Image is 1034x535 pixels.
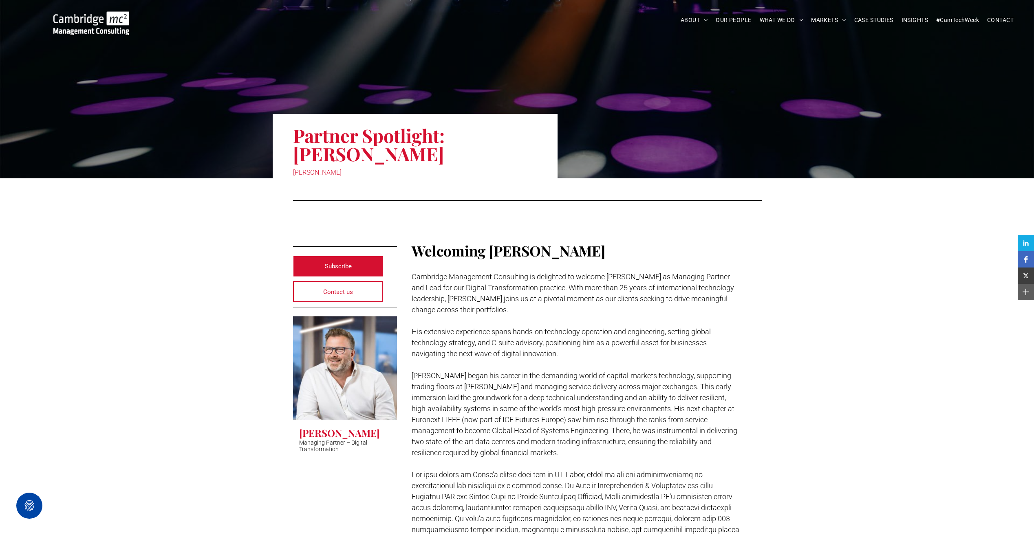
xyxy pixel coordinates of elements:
img: Cambridge MC Logo, digital transformation [53,11,129,35]
a: MARKETS [807,14,850,26]
span: [PERSON_NAME] began his career in the demanding world of capital-markets technology, supporting t... [412,371,737,457]
h3: [PERSON_NAME] [299,426,380,439]
a: CASE STUDIES [850,14,897,26]
div: [PERSON_NAME] [293,167,538,178]
a: WHAT WE DO [756,14,807,26]
span: His extensive experience spans hands-on technology operation and engineering, setting global tech... [412,327,711,358]
span: Welcoming [PERSON_NAME] [412,241,605,260]
a: Simon Crimp [293,316,397,420]
span: Subscribe [325,256,352,276]
a: Subscribe [293,256,384,277]
a: OUR PEOPLE [712,14,755,26]
a: Contact us [293,281,384,302]
span: Contact us [323,282,353,302]
a: #CamTechWeek [932,14,983,26]
a: Your Business Transformed | Cambridge Management Consulting [53,13,129,21]
p: Managing Partner – Digital Transformation [299,439,391,452]
a: INSIGHTS [897,14,932,26]
h1: Partner Spotlight: [PERSON_NAME] [293,125,538,164]
span: Cambridge Management Consulting is delighted to welcome [PERSON_NAME] as Managing Partner and Lea... [412,272,734,314]
a: CONTACT [983,14,1018,26]
a: ABOUT [677,14,712,26]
